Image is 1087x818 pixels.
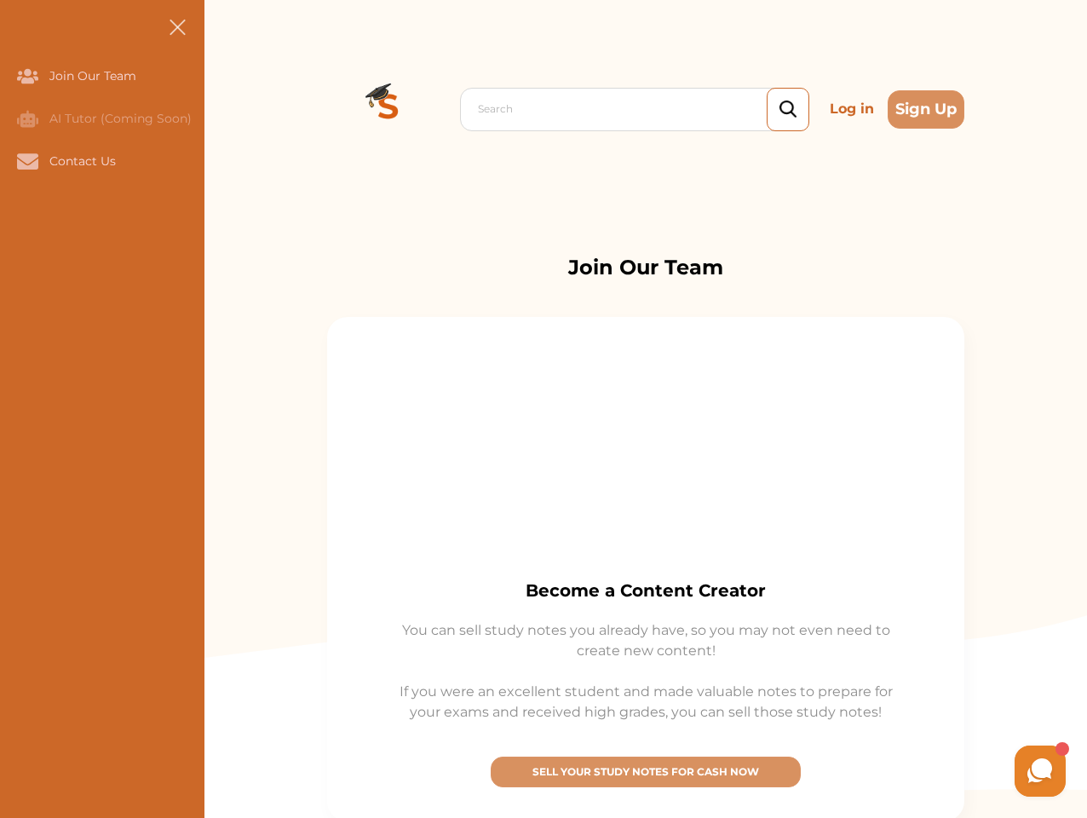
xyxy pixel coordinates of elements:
[327,578,964,603] p: Become a Content Creator
[327,620,964,723] p: You can sell study notes you already have, so you may not even need to create new content! If you...
[823,92,881,126] p: Log in
[1010,741,1070,801] iframe: HelpCrunch
[327,48,450,170] img: Logo
[491,757,801,787] button: [object Object]
[779,101,797,118] img: search_icon
[498,764,793,780] p: SELL YOUR STUDY NOTES FOR CASH NOW
[327,252,964,283] p: Join Our Team
[888,90,964,129] button: Sign Up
